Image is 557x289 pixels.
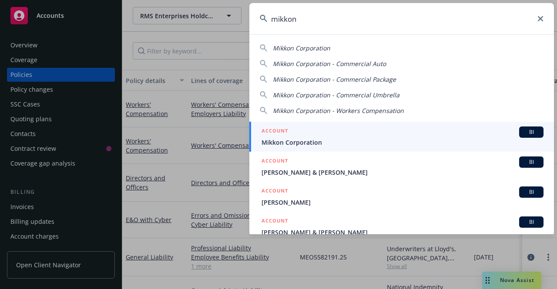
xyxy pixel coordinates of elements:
span: [PERSON_NAME] & [PERSON_NAME] [262,168,544,177]
span: Mikkon Corporation - Workers Compensation [273,106,404,115]
h5: ACCOUNT [262,186,288,197]
span: Mikkon Corporation - Commercial Umbrella [273,91,399,99]
span: Mikkon Corporation - Commercial Package [273,75,396,83]
a: ACCOUNTBIMikkon Corporation [249,122,554,152]
span: BI [523,218,540,226]
span: BI [523,128,540,136]
span: Mikkon Corporation [273,44,330,52]
span: [PERSON_NAME] & [PERSON_NAME] [262,228,544,237]
h5: ACCOUNT [262,216,288,227]
span: [PERSON_NAME] [262,198,544,207]
a: ACCOUNTBI[PERSON_NAME] & [PERSON_NAME] [249,152,554,182]
span: Mikkon Corporation [262,138,544,147]
h5: ACCOUNT [262,126,288,137]
a: ACCOUNTBI[PERSON_NAME] [249,182,554,212]
h5: ACCOUNT [262,156,288,167]
span: BI [523,188,540,196]
span: BI [523,158,540,166]
input: Search... [249,3,554,34]
span: Mikkon Corporation - Commercial Auto [273,60,386,68]
a: ACCOUNTBI[PERSON_NAME] & [PERSON_NAME] [249,212,554,242]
